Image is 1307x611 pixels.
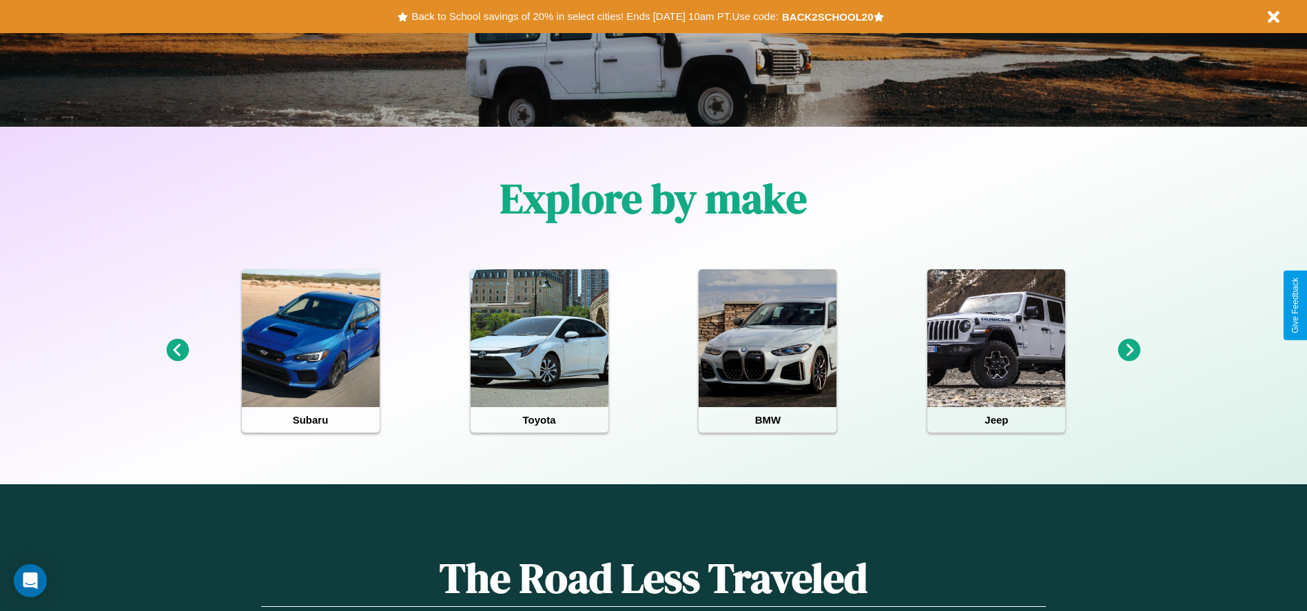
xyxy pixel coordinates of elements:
button: Back to School savings of 20% in select cities! Ends [DATE] 10am PT.Use code: [408,7,781,26]
h1: The Road Less Traveled [261,550,1045,607]
h4: BMW [699,407,836,433]
b: BACK2SCHOOL20 [782,11,874,23]
h4: Subaru [242,407,380,433]
h1: Explore by make [500,170,807,227]
div: Give Feedback [1290,278,1300,333]
h4: Jeep [927,407,1065,433]
h4: Toyota [471,407,608,433]
div: Open Intercom Messenger [14,564,47,597]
